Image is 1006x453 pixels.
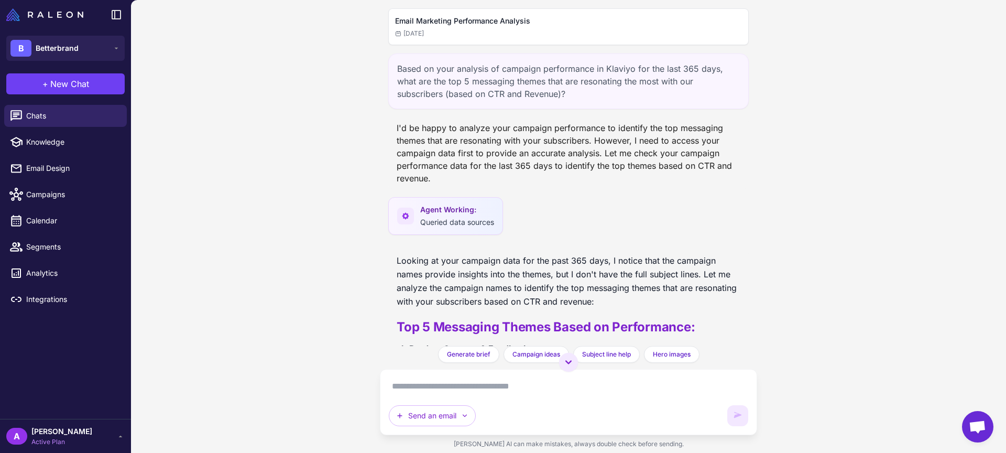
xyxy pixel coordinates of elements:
a: Campaigns [4,184,127,206]
button: Hero images [644,346,699,363]
a: Knowledge [4,131,127,153]
span: Integrations [26,294,118,305]
h2: Email Marketing Performance Analysis [395,15,742,27]
span: Queried data sources [420,218,494,226]
a: Email Design [4,157,127,179]
button: Send an email [389,405,476,426]
span: Email Design [26,163,118,174]
span: [DATE] [395,29,424,38]
a: Analytics [4,262,127,284]
a: Open chat [962,411,993,443]
span: Betterbrand [36,42,79,54]
a: Segments [4,236,127,258]
span: [PERSON_NAME] [31,426,92,437]
span: Generate brief [447,350,490,359]
div: Based on your analysis of campaign performance in Klaviyo for the last 365 days, what are the top... [388,53,749,109]
span: Agent Working: [420,204,494,215]
span: Chats [26,110,118,122]
span: Knowledge [26,136,118,148]
div: B [10,40,31,57]
a: Chats [4,105,127,127]
button: Subject line help [573,346,640,363]
img: Raleon Logo [6,8,83,21]
span: Segments [26,241,118,253]
div: I'd be happy to analyze your campaign performance to identify the top messaging themes that are r... [388,117,749,189]
span: Hero images [653,350,691,359]
span: New Chat [50,78,89,90]
strong: Product Surveys & Feedback [409,343,528,354]
a: Integrations [4,288,127,310]
p: Looking at your campaign data for the past 365 days, I notice that the campaign names provide ins... [397,254,740,308]
span: Active Plan [31,437,92,447]
span: Calendar [26,215,118,226]
span: Campaign ideas [512,350,560,359]
h2: Top 5 Messaging Themes Based on Performance: [397,319,740,336]
div: A [6,428,27,445]
button: BBetterbrand [6,36,125,61]
button: Generate brief [438,346,499,363]
span: Campaigns [26,189,118,200]
button: Campaign ideas [504,346,569,363]
a: Calendar [4,210,127,232]
span: Analytics [26,267,118,279]
span: + [42,78,48,90]
div: [PERSON_NAME] AI can make mistakes, always double check before sending. [380,435,757,453]
button: +New Chat [6,73,125,94]
span: Subject line help [582,350,631,359]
